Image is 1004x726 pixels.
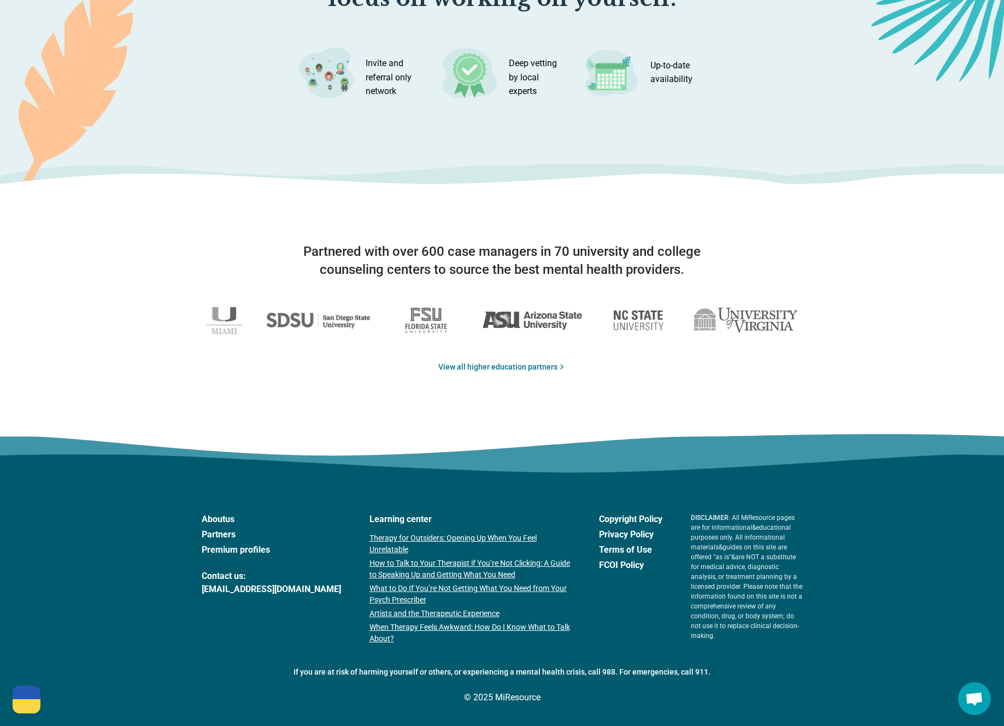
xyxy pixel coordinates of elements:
[482,311,583,330] img: Arizona State University
[691,514,729,522] span: DISCLAIMER
[599,543,662,557] a: Terms of Use
[369,583,571,606] a: What to Do If You’re Not Getting What You Need from Your Psych Prescriber
[202,691,803,704] p: © 2025 MiResource
[509,56,563,98] p: Deep vetting by local experts
[202,543,341,557] a: Premium profiles
[394,301,458,339] img: Florida State University
[202,583,341,596] a: [EMAIL_ADDRESS][DOMAIN_NAME]
[958,682,991,715] div: Open chat
[369,513,571,526] a: Learning center
[607,305,670,336] img: North Carolina State University
[207,307,242,334] img: University of Miami
[694,308,797,333] img: University of Virginia
[599,513,662,526] a: Copyright Policy
[266,308,370,333] img: San Diego State University
[366,56,420,98] p: Invite and referral only network
[599,559,662,572] a: FCOI Policy
[438,361,566,373] a: View all higher education partners
[369,558,571,581] a: How to Talk to Your Therapist if You’re Not Clicking: A Guide to Speaking Up and Getting What You...
[202,513,341,526] a: Aboutus
[691,513,803,641] p: : All MiResource pages are for informational & educational purposes only. All informational mater...
[202,528,341,541] a: Partners
[284,243,721,279] p: Partnered with over 600 case managers in 70 university and college counseling centers to source t...
[202,570,341,583] span: Contact us:
[599,528,662,541] a: Privacy Policy
[650,58,705,96] p: Up-to-date availability
[369,532,571,555] a: Therapy for Outsiders: Opening Up When You Feel Unrelatable
[369,622,571,645] a: When Therapy Feels Awkward: How Do I Know What to Talk About?
[202,666,803,678] p: If you are at risk of harming yourself or others, or experiencing a mental health crisis, call 98...
[369,608,571,619] a: Artists and the Therapeutic Experience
